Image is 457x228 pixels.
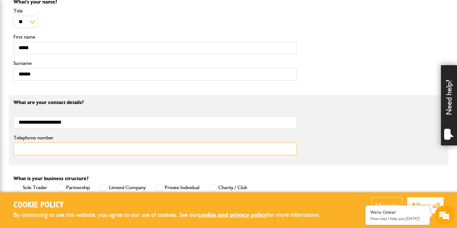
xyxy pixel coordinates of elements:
input: Enter your email address [8,78,117,92]
button: Allow all [407,197,444,214]
label: What is your business structure? [13,176,89,181]
label: Telephone number [13,135,297,140]
div: We're Online! [370,210,425,215]
label: Partnership [57,184,90,192]
button: Manage [372,197,402,214]
em: Start Chat [87,179,116,188]
textarea: Type your message and hit 'Enter' [8,116,117,173]
label: Limited Company [99,184,146,192]
p: By continuing to use this website, you agree to our use of cookies. See our for more information. [13,210,331,220]
h2: Cookie Policy [13,200,331,210]
input: Enter your phone number [8,97,117,111]
label: First name [13,34,297,39]
label: Title [13,8,297,13]
label: Charity / Club [209,184,247,192]
p: How may I help you today? [370,216,425,221]
div: Minimize live chat window [105,3,121,19]
div: Chat with us now [33,36,108,44]
p: What are your contact details? [13,100,297,105]
label: Private Individual [155,184,199,192]
label: Sole Trader [13,184,47,192]
a: cookie and privacy policy [198,211,267,218]
input: Enter your last name [8,59,117,74]
label: Surname [13,61,297,66]
div: Need help? [441,65,457,145]
img: d_20077148190_company_1631870298795_20077148190 [11,36,27,45]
